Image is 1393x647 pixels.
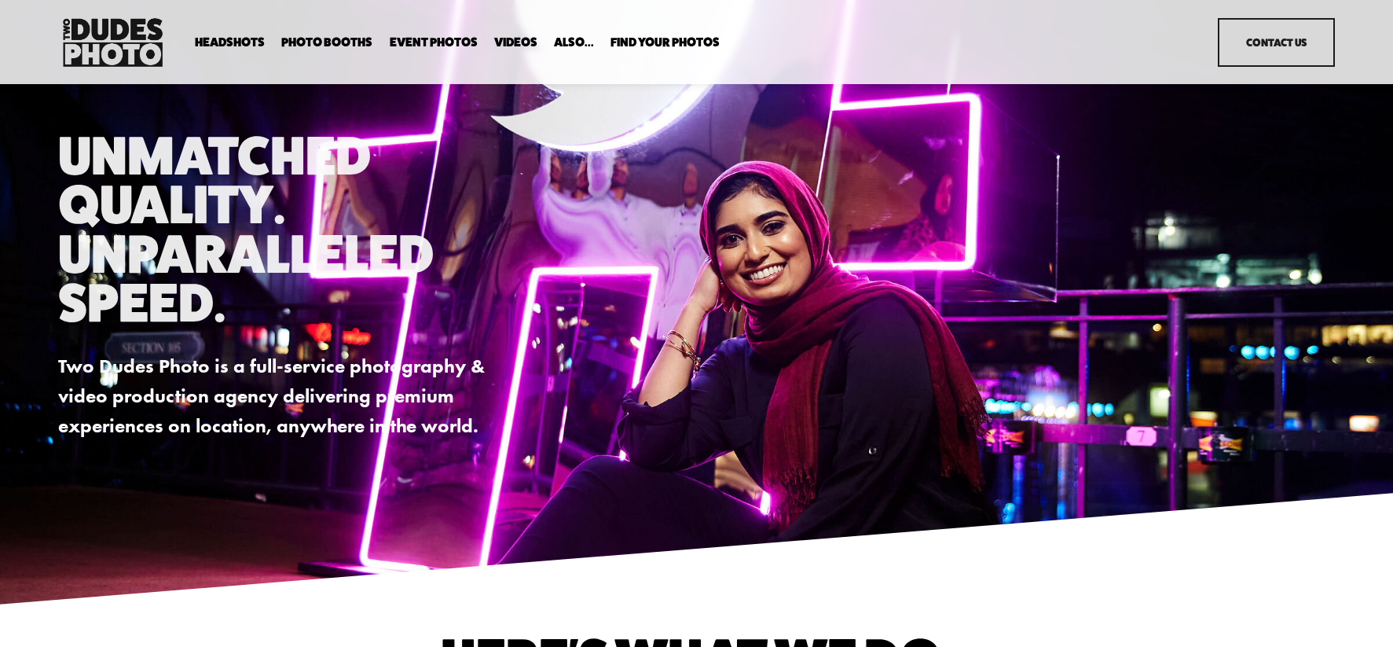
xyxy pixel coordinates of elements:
a: folder dropdown [610,35,720,50]
span: Photo Booths [281,36,372,49]
a: folder dropdown [195,35,265,50]
h1: Unmatched Quality. Unparalleled Speed. [58,131,531,326]
strong: Two Dudes Photo is a full-service photography & video production agency delivering premium experi... [58,354,489,437]
a: Event Photos [390,35,478,50]
a: folder dropdown [554,35,594,50]
a: folder dropdown [281,35,372,50]
img: Two Dudes Photo | Headshots, Portraits &amp; Photo Booths [58,14,167,71]
span: Headshots [195,36,265,49]
span: Also... [554,36,594,49]
a: Contact Us [1218,18,1334,67]
span: Find Your Photos [610,36,720,49]
a: Videos [494,35,537,50]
